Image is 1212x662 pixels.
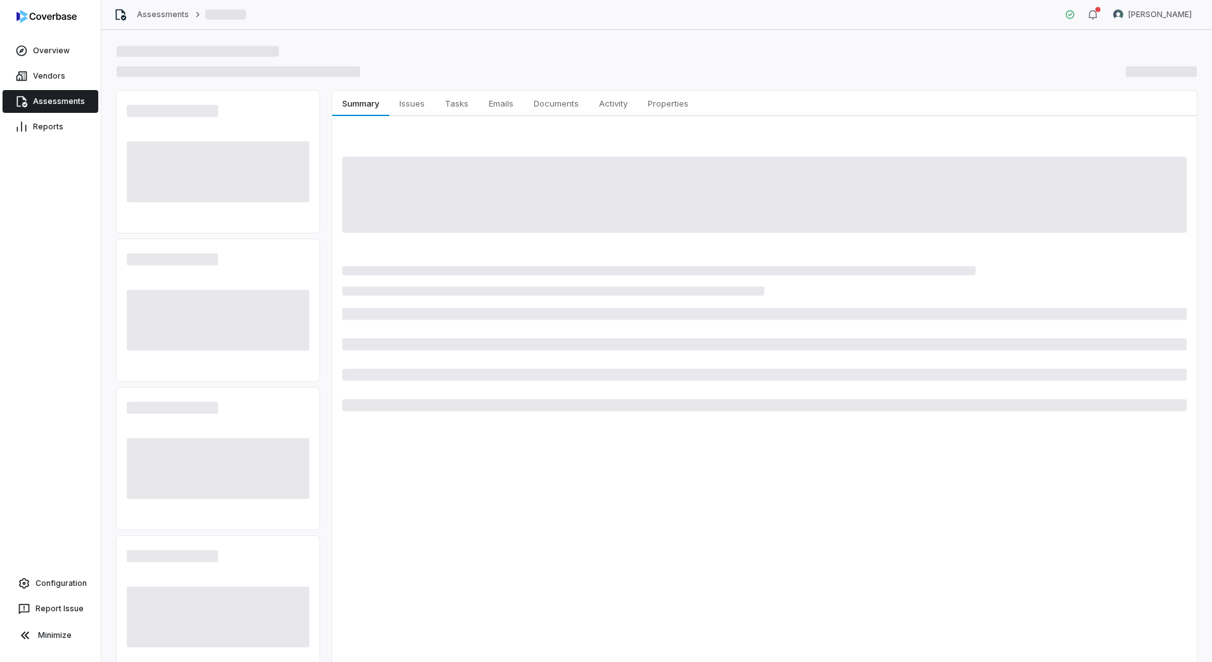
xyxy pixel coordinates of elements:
[3,90,98,113] a: Assessments
[594,95,633,112] span: Activity
[1106,5,1199,24] button: Sean Wozniak avatar[PERSON_NAME]
[440,95,474,112] span: Tasks
[5,572,96,595] a: Configuration
[394,95,430,112] span: Issues
[5,623,96,648] button: Minimize
[137,10,189,20] a: Assessments
[529,95,584,112] span: Documents
[3,65,98,88] a: Vendors
[3,115,98,138] a: Reports
[643,95,693,112] span: Properties
[1113,10,1123,20] img: Sean Wozniak avatar
[1128,10,1192,20] span: [PERSON_NAME]
[3,39,98,62] a: Overview
[5,597,96,620] button: Report Issue
[337,95,384,112] span: Summary
[16,10,77,23] img: logo-D7KZi-bG.svg
[484,95,519,112] span: Emails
